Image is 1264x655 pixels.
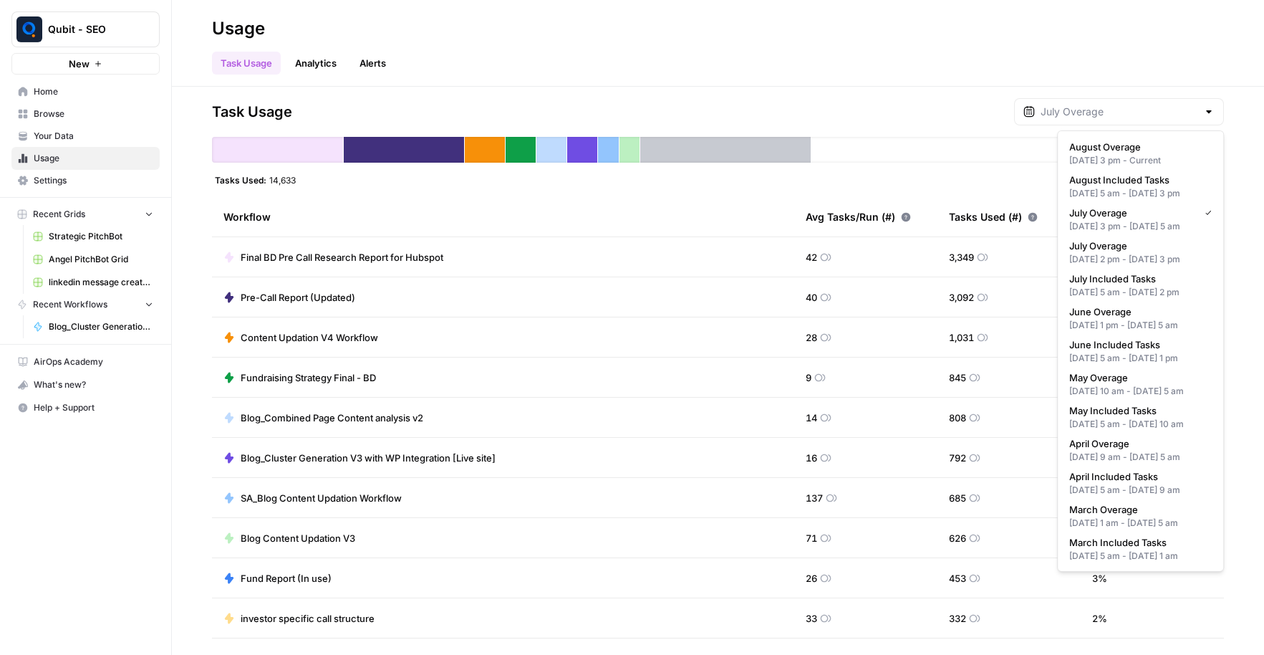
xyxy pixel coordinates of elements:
a: Fundraising Strategy Final - BD [223,370,376,385]
span: 40 [806,290,817,305]
button: New [11,53,160,75]
span: Recent Grids [33,208,85,221]
span: Final BD Pre Call Research Report for Hubspot [241,250,443,264]
div: [DATE] 5 am - [DATE] 1 am [1069,550,1212,563]
a: Blog Content Updation V3 [223,531,355,545]
span: AirOps Academy [34,355,153,368]
a: Blog_Cluster Generation V3a1 with WP Integration [Live site] [26,315,160,338]
span: Your Data [34,130,153,143]
div: [DATE] 3 pm - Current [1069,154,1212,167]
span: Fundraising Strategy Final - BD [241,370,376,385]
a: investor specific call structure [223,611,375,626]
span: August Included Tasks [1069,173,1206,187]
span: Fund Report (In use) [241,571,332,585]
button: Recent Grids [11,204,160,225]
span: investor specific call structure [241,611,375,626]
span: March Overage [1069,502,1206,517]
span: 33 [806,611,817,626]
span: 137 [806,491,823,505]
span: Recent Workflows [33,298,107,311]
span: linkedin message creator [PERSON_NAME] [49,276,153,289]
span: Tasks Used: [215,174,266,186]
span: May Overage [1069,370,1206,385]
span: Help + Support [34,401,153,414]
button: What's new? [11,373,160,396]
button: Alerts [351,52,395,75]
a: Your Data [11,125,160,148]
span: Pre-Call Report (Updated) [241,290,355,305]
span: Task Usage [212,102,292,122]
a: Blog_Combined Page Content analysis v2 [223,411,423,425]
span: 685 [949,491,966,505]
span: Blog_Combined Page Content analysis v2 [241,411,423,425]
span: 3,092 [949,290,974,305]
a: linkedin message creator [PERSON_NAME] [26,271,160,294]
a: SA_Blog Content Updation Workflow [223,491,402,505]
span: Home [34,85,153,98]
a: Home [11,80,160,103]
a: Settings [11,169,160,192]
div: What's new? [12,374,159,396]
span: 332 [949,611,966,626]
div: [DATE] 3 pm - [DATE] 5 am [1069,220,1212,233]
span: Blog_Cluster Generation V3 with WP Integration [Live site] [241,451,496,465]
a: Angel PitchBot Grid [26,248,160,271]
span: Browse [34,107,153,120]
div: [DATE] 5 am - [DATE] 9 am [1069,484,1212,497]
span: July Overage [1069,206,1193,220]
div: [DATE] 9 am - [DATE] 5 am [1069,451,1212,464]
div: Usage [212,17,265,40]
div: [DATE] 1 pm - [DATE] 5 am [1069,319,1212,332]
span: June Overage [1069,305,1206,319]
div: Workflow [223,197,783,236]
span: 626 [949,531,966,545]
span: Blog Content Updation V3 [241,531,355,545]
span: Content Updation V4 Workflow [241,330,378,345]
span: 9 [806,370,811,385]
div: [DATE] 10 am - [DATE] 5 am [1069,385,1212,398]
span: Usage [34,152,153,165]
button: Workspace: Qubit - SEO [11,11,160,47]
span: 26 [806,571,817,585]
span: August Overage [1069,140,1206,154]
span: April Overage [1069,436,1206,451]
div: [DATE] 1 am - [DATE] 5 am [1069,517,1212,530]
button: Help + Support [11,396,160,419]
span: 3 % [1092,571,1107,585]
span: March Included Tasks [1069,535,1206,550]
input: July Overage [1041,105,1197,119]
a: Blog_Cluster Generation V3 with WP Integration [Live site] [223,451,496,465]
span: April Included Tasks [1069,469,1206,484]
span: July Overage [1069,239,1206,253]
a: Browse [11,102,160,125]
span: 14,633 [269,174,296,186]
span: 2 % [1092,611,1107,626]
span: New [69,57,90,71]
span: 14 [806,411,817,425]
button: Recent Workflows [11,294,160,315]
span: 42 [806,250,817,264]
a: Task Usage [212,52,281,75]
a: Final BD Pre Call Research Report for Hubspot [223,250,443,264]
span: 3,349 [949,250,974,264]
a: Analytics [286,52,345,75]
span: Blog_Cluster Generation V3a1 with WP Integration [Live site] [49,320,153,333]
div: [DATE] 5 am - [DATE] 1 pm [1069,352,1212,365]
span: 1,031 [949,330,974,345]
a: Strategic PitchBot [26,225,160,248]
a: Content Updation V4 Workflow [223,330,378,345]
span: Strategic PitchBot [49,230,153,243]
span: 28 [806,330,817,345]
span: July Included Tasks [1069,272,1206,286]
div: [DATE] 5 am - [DATE] 10 am [1069,418,1212,431]
div: Avg Tasks/Run (#) [806,197,911,236]
span: Qubit - SEO [48,22,135,37]
div: Tasks Used (#) [949,197,1038,236]
span: 16 [806,451,817,465]
a: Usage [11,147,160,170]
span: 792 [949,451,966,465]
div: [DATE] 5 am - [DATE] 3 pm [1069,187,1212,200]
span: 845 [949,370,966,385]
div: [DATE] 5 am - [DATE] 2 pm [1069,286,1212,299]
div: [DATE] 2 pm - [DATE] 3 pm [1069,253,1212,266]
